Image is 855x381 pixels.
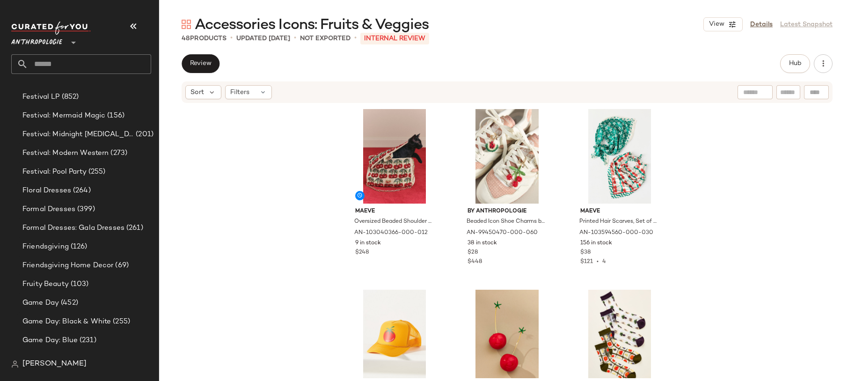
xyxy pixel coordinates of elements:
button: View [703,17,743,31]
img: cfy_white_logo.C9jOOHJF.svg [11,22,91,35]
span: Filters [230,88,249,97]
span: Beaded Icon Shoe Charms by Anthropologie in Red, Women's, Metal/Glass [467,218,546,226]
span: Festival: Mermaid Magic [22,110,105,121]
span: • [294,33,296,44]
span: Maeve [355,207,434,216]
span: (231) [78,335,96,346]
span: Game Day: Green [22,354,83,365]
span: • [593,259,602,265]
span: Printed Hair Scarves, Set of 2 by Maeve in Green, Women's, Polyester at Anthropologie [579,218,658,226]
span: Formal Dresses [22,204,75,215]
span: Sort [190,88,204,97]
p: updated [DATE] [236,34,290,44]
img: 103594560_030_b [573,109,667,204]
span: (452) [59,298,78,308]
span: Festival: Midnight [MEDICAL_DATA] [22,129,134,140]
span: Oversized Beaded Shoulder Bag by [PERSON_NAME] in Ivory, Women's, Cotton at Anthropologie [354,218,433,226]
span: (264) [71,185,91,196]
span: (103) [69,279,89,290]
span: Anthropologie [11,32,62,49]
span: (165) [83,354,102,365]
span: $121 [580,259,593,265]
span: AN-99450470-000-060 [467,229,538,237]
span: (255) [111,316,130,327]
span: $28 [468,249,478,257]
img: svg%3e [182,20,191,29]
span: Game Day [22,298,59,308]
span: • [354,33,357,44]
span: AN-103040366-000-012 [354,229,428,237]
span: Floral Dresses [22,185,71,196]
span: (255) [87,167,106,177]
span: Game Day: Blue [22,335,78,346]
span: Festival: Pool Party [22,167,87,177]
span: Maeve [580,207,659,216]
img: 103040366_012_b14 [348,109,442,204]
button: Hub [780,54,810,73]
img: 99450470_060_b [460,109,554,204]
span: $448 [468,259,482,265]
p: Not Exported [300,34,351,44]
span: Festival LP [22,92,60,103]
span: 48 [182,35,190,42]
span: Review [190,60,212,67]
span: Friendsgiving Home Decor [22,260,113,271]
span: View [709,21,724,28]
span: (126) [69,242,88,252]
span: Hub [789,60,802,67]
button: Review [182,54,219,73]
span: [PERSON_NAME] [22,359,87,370]
span: $248 [355,249,369,257]
span: Friendsgiving [22,242,69,252]
span: (261) [124,223,143,234]
span: (201) [134,129,153,140]
span: (156) [105,110,124,121]
span: Game Day: Black & White [22,316,111,327]
img: svg%3e [11,360,19,368]
span: 9 in stock [355,239,381,248]
span: Accessories Icons: Fruits & Veggies [195,16,429,35]
span: • [230,33,233,44]
p: INTERNAL REVIEW [360,33,429,44]
span: Fruity Beauty [22,279,69,290]
span: 38 in stock [468,239,497,248]
a: Details [750,20,773,29]
span: 4 [602,259,606,265]
span: $38 [580,249,591,257]
span: Formal Dresses: Gala Dresses [22,223,124,234]
div: Products [182,34,227,44]
span: By Anthropologie [468,207,547,216]
span: (69) [113,260,129,271]
span: (399) [75,204,95,215]
span: AN-103594560-000-030 [579,229,653,237]
span: Festival: Modern Western [22,148,109,159]
span: (273) [109,148,127,159]
span: (852) [60,92,79,103]
span: 156 in stock [580,239,612,248]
